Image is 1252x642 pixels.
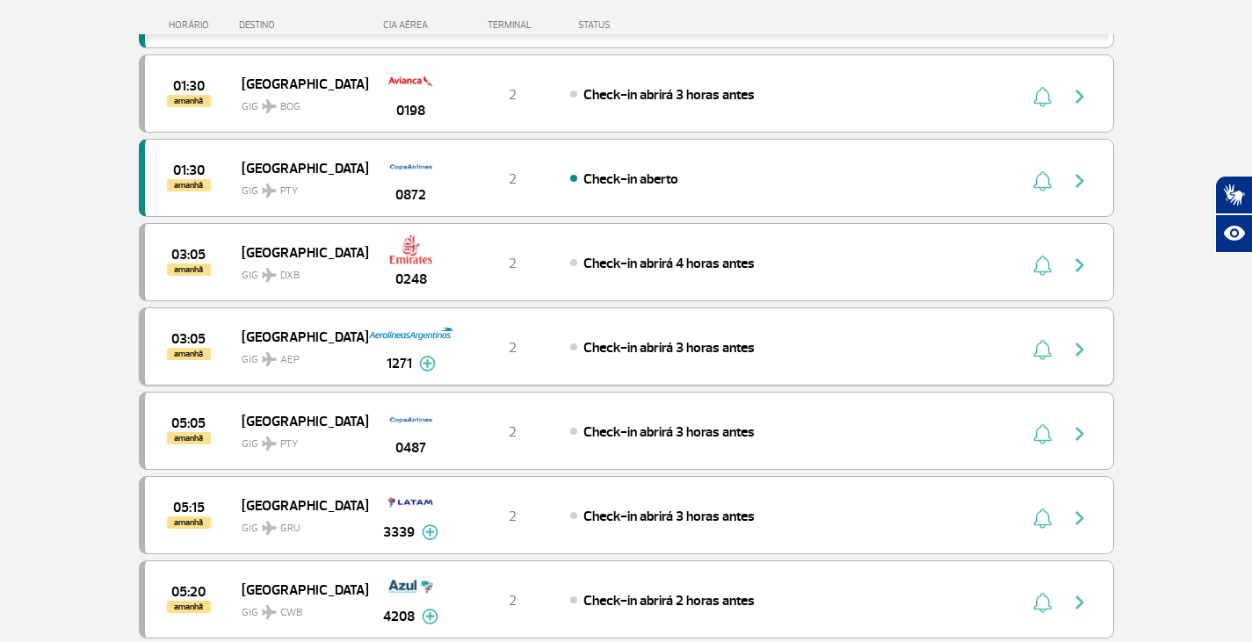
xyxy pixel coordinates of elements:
img: destiny_airplane.svg [262,352,277,366]
span: GRU [280,521,300,537]
span: amanhã [167,601,211,613]
span: Check-in abrirá 3 horas antes [583,339,755,357]
span: [GEOGRAPHIC_DATA] [242,578,354,601]
span: [GEOGRAPHIC_DATA] [242,409,354,432]
span: 2 [509,592,517,610]
span: 2 [509,255,517,272]
span: 2025-08-25 05:15:00 [173,501,205,514]
span: amanhã [167,348,211,360]
span: 2025-08-25 01:30:00 [173,80,205,92]
img: seta-direita-painel-voo.svg [1069,423,1090,444]
span: 2025-08-25 01:30:00 [173,164,205,177]
div: Plugin de acessibilidade da Hand Talk. [1215,176,1252,253]
span: 3339 [383,522,415,543]
span: 2025-08-25 05:20:00 [171,586,206,598]
img: mais-info-painel-voo.svg [419,356,436,371]
img: sino-painel-voo.svg [1033,508,1052,529]
span: GIG [242,174,354,199]
span: Check-in abrirá 3 horas antes [583,86,755,104]
div: CIA AÉREA [367,19,455,31]
span: 0198 [396,100,425,121]
span: [GEOGRAPHIC_DATA] [242,72,354,95]
span: 2025-08-25 03:05:00 [171,249,206,261]
span: GIG [242,90,354,115]
span: 0487 [395,437,426,458]
span: Check-in abrirá 3 horas antes [583,508,755,525]
span: [GEOGRAPHIC_DATA] [242,156,354,179]
span: CWB [280,605,302,621]
span: 2 [509,170,517,188]
img: destiny_airplane.svg [262,99,277,113]
span: amanhã [167,516,211,529]
img: sino-painel-voo.svg [1033,339,1052,360]
span: GIG [242,511,354,537]
span: [GEOGRAPHIC_DATA] [242,241,354,263]
span: 2 [509,423,517,441]
span: [GEOGRAPHIC_DATA] [242,325,354,348]
span: AEP [280,352,300,368]
button: Abrir tradutor de língua de sinais. [1215,176,1252,214]
div: TERMINAL [455,19,569,31]
img: seta-direita-painel-voo.svg [1069,339,1090,360]
span: 2025-08-25 03:05:00 [171,333,206,345]
img: seta-direita-painel-voo.svg [1069,592,1090,613]
span: GIG [242,595,354,621]
span: 2025-08-25 05:05:00 [171,417,206,429]
span: GIG [242,427,354,452]
img: seta-direita-painel-voo.svg [1069,170,1090,191]
span: PTY [280,184,298,199]
span: DXB [280,268,300,284]
img: destiny_airplane.svg [262,605,277,619]
span: PTY [280,436,298,452]
img: sino-painel-voo.svg [1033,170,1052,191]
span: Check-in abrirá 2 horas antes [583,592,755,610]
img: mais-info-painel-voo.svg [422,609,438,624]
img: destiny_airplane.svg [262,436,277,451]
div: DESTINO [239,19,367,31]
span: Check-in abrirá 4 horas antes [583,255,755,272]
img: destiny_airplane.svg [262,521,277,535]
img: destiny_airplane.svg [262,268,277,282]
img: mais-info-painel-voo.svg [422,524,438,540]
span: 1271 [387,353,412,374]
span: amanhã [167,179,211,191]
img: sino-painel-voo.svg [1033,423,1052,444]
button: Abrir recursos assistivos. [1215,214,1252,253]
span: amanhã [167,432,211,444]
span: amanhã [167,95,211,107]
span: 2 [509,339,517,357]
img: seta-direita-painel-voo.svg [1069,508,1090,529]
span: 2 [509,508,517,525]
img: sino-painel-voo.svg [1033,592,1052,613]
span: 2 [509,86,517,104]
span: [GEOGRAPHIC_DATA] [242,494,354,516]
span: Check-in abrirá 3 horas antes [583,423,755,441]
span: 0248 [395,269,427,290]
img: seta-direita-painel-voo.svg [1069,255,1090,276]
img: sino-painel-voo.svg [1033,255,1052,276]
span: GIG [242,343,354,368]
span: GIG [242,258,354,284]
span: Check-in aberto [583,170,678,188]
img: destiny_airplane.svg [262,184,277,198]
span: amanhã [167,263,211,276]
img: seta-direita-painel-voo.svg [1069,86,1090,107]
div: STATUS [569,19,713,31]
img: sino-painel-voo.svg [1033,86,1052,107]
span: 4208 [383,606,415,627]
span: 0872 [395,184,426,206]
div: HORÁRIO [144,19,240,31]
span: BOG [280,99,300,115]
